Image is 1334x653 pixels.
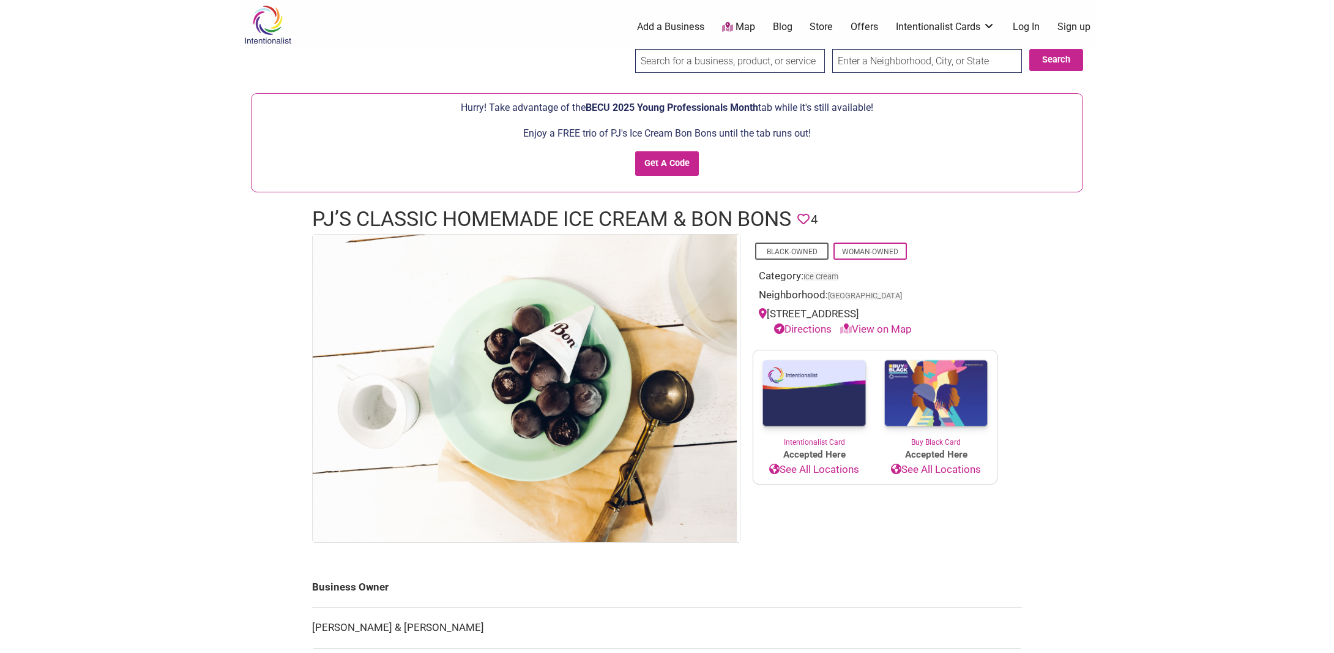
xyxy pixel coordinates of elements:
[753,350,875,437] img: Intentionalist Card
[753,350,875,448] a: Intentionalist Card
[851,20,878,34] a: Offers
[811,210,818,229] span: 4
[774,323,832,335] a: Directions
[828,292,902,300] span: [GEOGRAPHIC_DATA]
[722,20,755,34] a: Map
[637,20,704,34] a: Add a Business
[753,448,875,462] span: Accepted Here
[840,323,912,335] a: View on Map
[842,247,898,256] a: Woman-Owned
[313,235,737,542] img: PJ's Classic Ice Cream & Bon Bons
[753,462,875,478] a: See All Locations
[767,247,818,256] a: Black-Owned
[832,49,1022,73] input: Enter a Neighborhood, City, or State
[635,49,825,73] input: Search for a business, product, or service
[875,448,997,462] span: Accepted Here
[258,126,1076,142] p: Enjoy a FREE trio of PJ's Ice Cream Bon Bons until the tab runs out!
[803,272,838,281] a: Ice Cream
[635,151,699,176] input: Get A Code
[759,306,991,338] div: [STREET_ADDRESS]
[759,287,991,306] div: Neighborhood:
[810,20,833,34] a: Store
[773,20,792,34] a: Blog
[875,350,997,437] img: Buy Black Card
[586,102,758,113] span: BECU 2025 Young Professionals Month
[759,268,991,287] div: Category:
[312,205,791,234] h1: PJ’s Classic Homemade Ice Cream & Bon Bons
[258,100,1076,116] p: Hurry! Take advantage of the tab while it's still available!
[312,567,1022,608] td: Business Owner
[875,350,997,448] a: Buy Black Card
[1013,20,1040,34] a: Log In
[875,462,997,478] a: See All Locations
[312,608,1022,649] td: [PERSON_NAME] & [PERSON_NAME]
[896,20,995,34] a: Intentionalist Cards
[239,5,297,45] img: Intentionalist
[1057,20,1090,34] a: Sign up
[1029,49,1083,71] button: Search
